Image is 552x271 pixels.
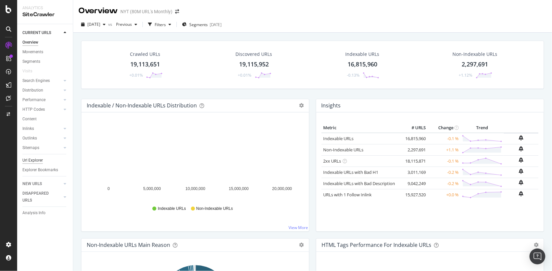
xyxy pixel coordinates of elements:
div: Overview [78,5,118,17]
td: +1.1 % [427,144,460,155]
a: 2xx URLs [323,158,341,164]
div: Indexable URLs [345,51,379,58]
div: bell-plus [519,146,524,151]
div: bell-plus [519,191,524,196]
a: Movements [22,49,68,56]
div: Overview [22,39,38,46]
div: NYT (80M URL's Monthly) [120,8,172,15]
a: CURRENT URLS [22,29,62,36]
text: 20,000,000 [272,186,292,191]
div: 19,115,952 [239,60,269,69]
div: Visits [22,68,32,75]
td: 18,115,871 [401,155,427,167]
a: Indexable URLs [323,135,353,141]
div: bell-plus [519,169,524,174]
a: DISAPPEARED URLS [22,190,62,204]
div: Non-Indexable URLs [452,51,497,58]
a: Non-Indexable URLs [323,147,363,153]
button: Previous [113,19,140,30]
div: +0.01% [129,72,143,78]
td: 3,011,169 [401,167,427,178]
th: # URLS [401,123,427,133]
div: Distribution [22,87,43,94]
div: +1.12% [459,72,473,78]
div: Segments [22,58,40,65]
th: Trend [460,123,504,133]
svg: A chart. [87,123,304,200]
div: HTTP Codes [22,106,45,113]
span: 2025 Aug. 25th [87,21,100,27]
a: Content [22,116,68,123]
div: Search Engines [22,77,50,84]
a: Outlinks [22,135,62,142]
div: Movements [22,49,43,56]
text: 0 [107,186,110,191]
div: NEW URLS [22,180,42,187]
div: Filters [155,22,166,27]
td: 2,297,691 [401,144,427,155]
span: Segments [189,22,208,27]
text: 5,000,000 [143,186,161,191]
div: bell-plus [519,135,524,140]
a: NEW URLS [22,180,62,187]
td: 16,815,960 [401,133,427,144]
td: 9,042,249 [401,178,427,189]
a: Explorer Bookmarks [22,167,68,174]
div: Discovered URLs [236,51,272,58]
td: 15,927,520 [401,189,427,200]
div: gear [534,243,538,247]
a: Indexable URLs with Bad Description [323,180,395,186]
div: 19,113,651 [130,60,160,69]
button: [DATE] [78,19,108,30]
span: Previous [113,21,132,27]
div: HTML Tags Performance for Indexable URLs [322,242,431,248]
a: Inlinks [22,125,62,132]
div: DISAPPEARED URLS [22,190,56,204]
text: 15,000,000 [229,186,249,191]
div: bell-plus [519,180,524,185]
a: Sitemaps [22,144,62,151]
div: Non-Indexable URLs Main Reason [87,242,170,248]
a: HTTP Codes [22,106,62,113]
text: 10,000,000 [185,186,205,191]
th: Change [427,123,460,133]
div: Performance [22,97,46,103]
h4: Insights [321,101,341,110]
td: -0.1 % [427,155,460,167]
button: Filters [145,19,174,30]
div: +0.01% [238,72,252,78]
div: arrow-right-arrow-left [175,9,179,14]
a: Search Engines [22,77,62,84]
a: Overview [22,39,68,46]
div: Crawled URLs [130,51,160,58]
div: Indexable / Non-Indexable URLs Distribution [87,102,197,109]
div: Inlinks [22,125,34,132]
td: -0.1 % [427,133,460,144]
button: Segments[DATE] [179,19,224,30]
div: gear [299,103,304,108]
span: Non-Indexable URLs [196,206,233,212]
div: CURRENT URLS [22,29,51,36]
div: 2,297,691 [462,60,488,69]
div: [DATE] [210,22,222,27]
a: Performance [22,97,62,103]
div: 16,815,960 [348,60,377,69]
a: Distribution [22,87,62,94]
div: Explorer Bookmarks [22,167,58,174]
div: bell-plus [519,157,524,163]
a: Indexable URLs with Bad H1 [323,169,378,175]
div: Url Explorer [22,157,43,164]
div: Content [22,116,37,123]
a: URLs with 1 Follow Inlink [323,192,372,198]
a: Analysis Info [22,210,68,216]
td: +0.0 % [427,189,460,200]
th: Metric [322,123,401,133]
td: -0.2 % [427,167,460,178]
a: View More [289,225,308,230]
a: Segments [22,58,68,65]
div: Open Intercom Messenger [530,249,545,264]
span: Indexable URLs [158,206,186,212]
div: Outlinks [22,135,37,142]
a: Url Explorer [22,157,68,164]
